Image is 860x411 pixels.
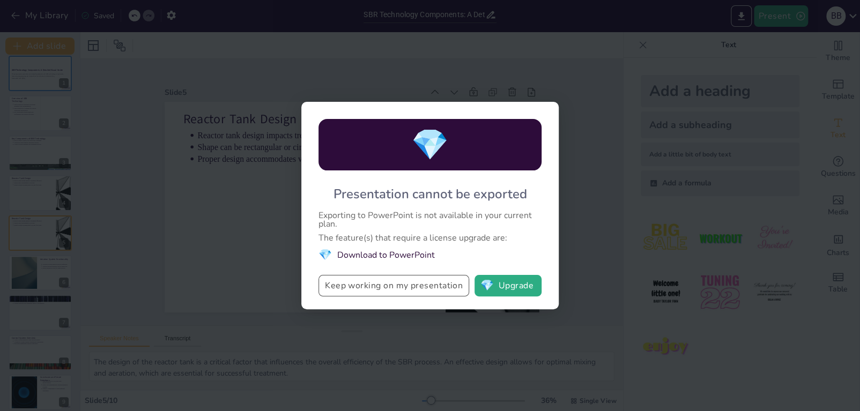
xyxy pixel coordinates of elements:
[318,248,542,262] li: Download to PowerPoint
[318,211,542,228] div: Exporting to PowerPoint is not available in your current plan.
[318,248,332,262] span: diamond
[318,275,469,296] button: Keep working on my presentation
[411,124,449,166] span: diamond
[333,185,527,203] div: Presentation cannot be exported
[475,275,542,296] button: diamondUpgrade
[318,234,542,242] div: The feature(s) that require a license upgrade are:
[480,280,494,291] span: diamond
